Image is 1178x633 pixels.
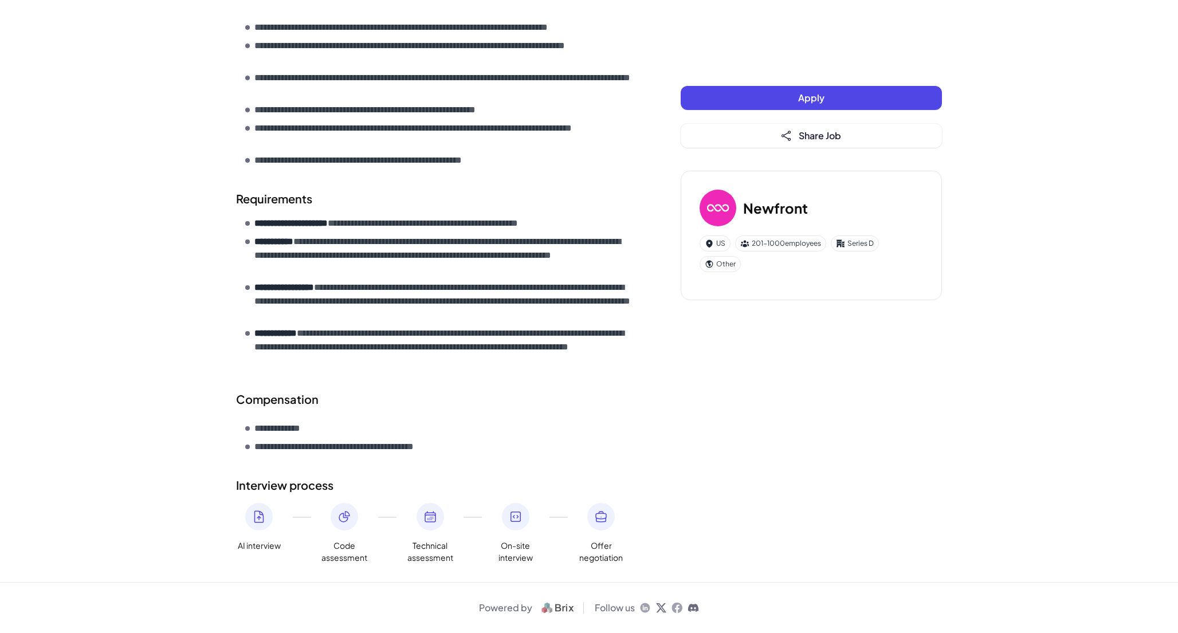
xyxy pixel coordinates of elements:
[798,92,824,104] span: Apply
[493,540,539,564] span: On-site interview
[799,129,841,141] span: Share Job
[407,540,453,564] span: Technical assessment
[700,190,736,226] img: Ne
[595,601,635,615] span: Follow us
[236,477,635,494] h2: Interview process
[537,601,579,615] img: logo
[700,256,741,272] div: Other
[831,235,879,251] div: Series D
[236,190,635,207] h2: Requirements
[681,124,942,148] button: Share Job
[578,540,624,564] span: Offer negotiation
[700,235,731,251] div: US
[743,198,808,218] h3: Newfront
[735,235,826,251] div: 201-1000 employees
[681,86,942,110] button: Apply
[479,601,532,615] span: Powered by
[238,540,281,552] span: AI interview
[236,391,635,408] div: Compensation
[321,540,367,564] span: Code assessment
